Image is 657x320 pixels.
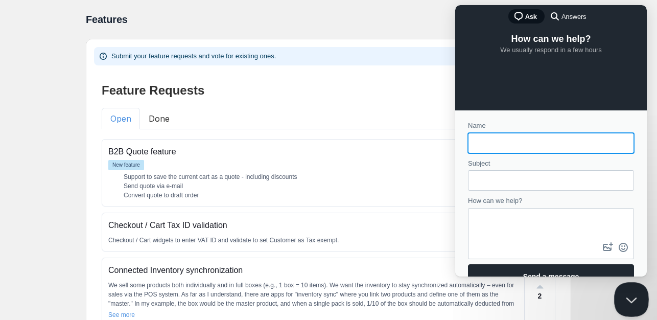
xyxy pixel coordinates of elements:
[108,219,474,232] p: Checkout / Cart Tax ID validation
[124,172,518,181] li: Support to save the current cart as a quote - including discounts
[14,204,178,235] textarea: How can we help?
[13,116,179,284] form: Contact form
[86,14,128,25] span: Features
[108,281,518,317] p: We sell some products both individually and in full boxes (e.g., 1 box = 10 items). We want the i...
[68,267,124,276] span: Send a message
[108,160,144,170] span: New feature
[102,108,140,129] button: Open
[108,236,518,245] p: Checkout / Cart widgets to enter VAT ID and validate to set Customer as Tax exempt.
[538,291,542,302] p: 2
[160,234,176,250] button: Emoji Picker
[111,52,276,60] span: Submit your feature requests and vote for existing ones.
[145,234,160,250] button: Attach a file
[108,310,135,319] p: See more
[13,154,35,162] span: Subject
[614,282,649,317] iframe: Help Scout Beacon - Close
[13,259,179,284] button: Send a message
[124,181,518,191] li: Send quote via e-mail
[124,191,518,200] li: Convert quote to draft order
[102,81,204,100] p: Feature Requests
[13,192,67,199] span: How can we help?
[108,264,474,277] p: Connected Inventory synchronization
[140,108,178,129] button: Done
[108,146,471,158] p: B2B Quote feature
[455,5,647,277] iframe: Help Scout Beacon - Live Chat, Contact Form, and Knowledge Base
[13,117,31,124] span: Name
